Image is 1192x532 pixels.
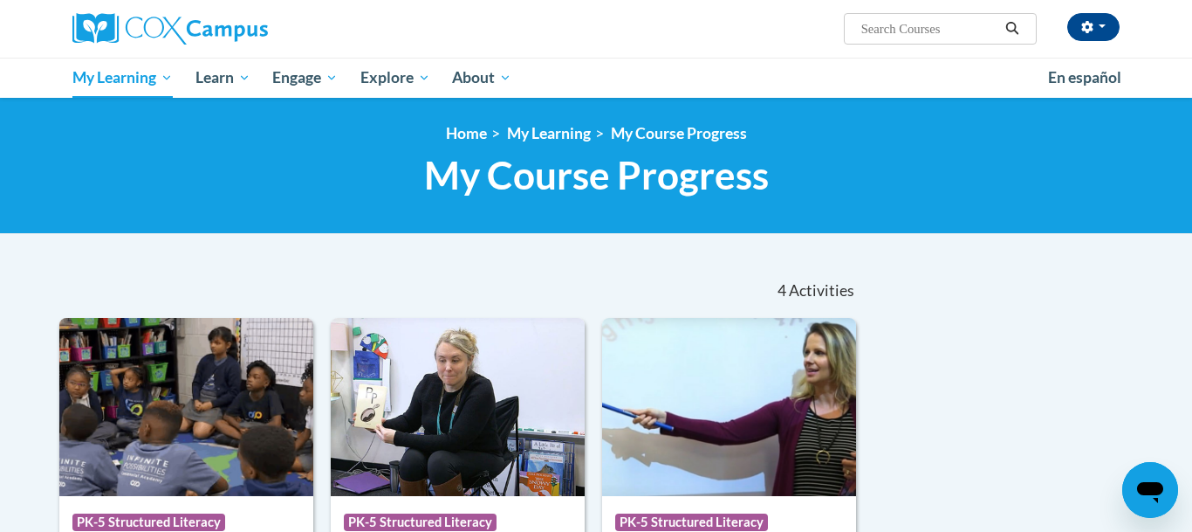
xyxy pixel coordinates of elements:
a: My Learning [61,58,184,98]
a: En español [1037,59,1133,96]
a: Learn [184,58,262,98]
span: 4 [778,281,786,301]
span: PK-5 Structured Literacy [72,514,225,531]
a: My Learning [507,124,591,142]
a: My Course Progress [611,124,747,142]
a: Engage [261,58,349,98]
span: En español [1048,68,1121,86]
span: About [452,67,511,88]
span: My Learning [72,67,173,88]
span: PK-5 Structured Literacy [344,514,497,531]
input: Search Courses [860,18,999,39]
span: PK-5 Structured Literacy [615,514,768,531]
span: Explore [360,67,430,88]
button: Account Settings [1067,13,1120,41]
a: About [442,58,524,98]
img: Course Logo [59,318,313,496]
img: Cox Campus [72,13,268,45]
span: Activities [789,281,854,301]
span: Learn [195,67,250,88]
a: Cox Campus [72,13,404,45]
a: Explore [349,58,442,98]
iframe: Button to launch messaging window [1122,462,1178,518]
span: Engage [272,67,338,88]
div: Main menu [46,58,1146,98]
img: Course Logo [602,318,856,496]
span: My Course Progress [424,152,769,198]
a: Home [446,124,487,142]
img: Course Logo [331,318,585,496]
button: Search [999,18,1025,39]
